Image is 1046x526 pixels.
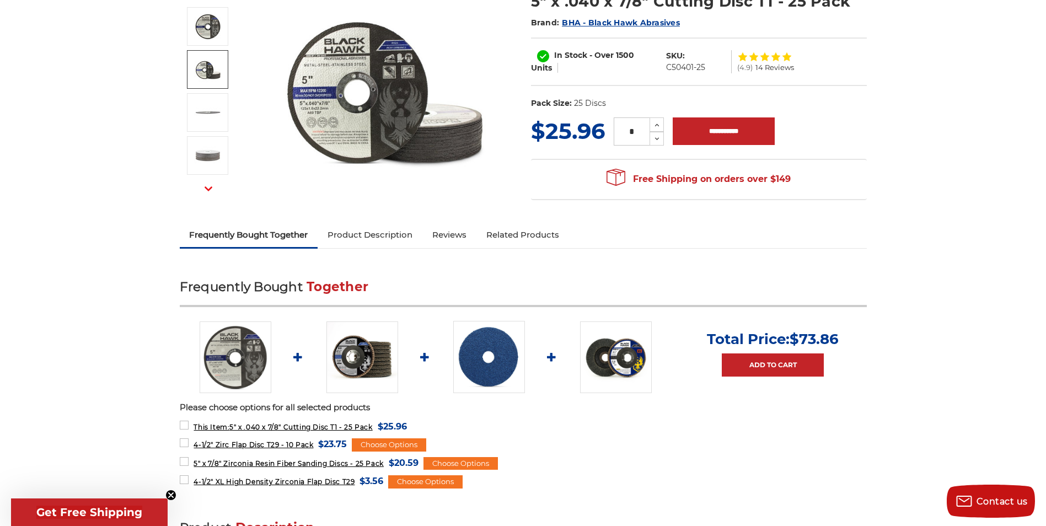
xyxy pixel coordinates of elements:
[574,98,606,109] dd: 25 Discs
[755,64,794,71] span: 14 Reviews
[307,279,368,294] span: Together
[423,457,498,470] div: Choose Options
[531,63,552,73] span: Units
[194,423,229,431] strong: This Item:
[666,50,685,62] dt: SKU:
[194,459,383,468] span: 5" x 7/8" Zirconia Resin Fiber Sanding Discs - 25 Pack
[476,223,569,247] a: Related Products
[707,330,839,348] p: Total Price:
[389,455,419,470] span: $20.59
[360,474,383,489] span: $3.56
[589,50,614,60] span: - Over
[165,490,176,501] button: Close teaser
[180,279,303,294] span: Frequently Bought
[180,401,867,414] p: Please choose options for all selected products
[194,477,355,486] span: 4-1/2" XL High Density Zirconia Flap Disc T29
[352,438,426,452] div: Choose Options
[607,168,791,190] span: Free Shipping on orders over $149
[180,223,318,247] a: Frequently Bought Together
[616,50,634,60] span: 1500
[722,353,824,377] a: Add to Cart
[194,441,313,449] span: 4-1/2" Zirc Flap Disc T29 - 10 Pack
[422,223,476,247] a: Reviews
[554,50,587,60] span: In Stock
[200,321,271,393] img: Close-up of Black Hawk 5-inch thin cut-off disc for precision metalwork
[531,18,560,28] span: Brand:
[194,142,222,169] img: Stack of Black Hawk Abrasives 5-inch metal cutting discs for angle grinders, 25 pack
[318,437,347,452] span: $23.75
[790,330,839,348] span: $73.86
[194,56,222,83] img: Black Hawk Abrasives 25 pack of 5" thin cut off wheels
[318,223,422,247] a: Product Description
[388,475,463,489] div: Choose Options
[531,117,605,144] span: $25.96
[562,18,680,28] a: BHA - Black Hawk Abrasives
[737,64,753,71] span: (4.9)
[378,419,407,434] span: $25.96
[194,423,372,431] span: 5" x .040 x 7/8" Cutting Disc T1 - 25 Pack
[531,98,572,109] dt: Pack Size:
[11,498,168,526] div: Get Free ShippingClose teaser
[194,99,222,126] img: 5 inch diameter ultra thin cutting wheel for minimal kerf
[36,506,142,519] span: Get Free Shipping
[195,177,222,201] button: Next
[947,485,1035,518] button: Contact us
[666,62,705,73] dd: C50401-25
[194,13,222,40] img: Close-up of Black Hawk 5-inch thin cut-off disc for precision metalwork
[977,496,1028,507] span: Contact us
